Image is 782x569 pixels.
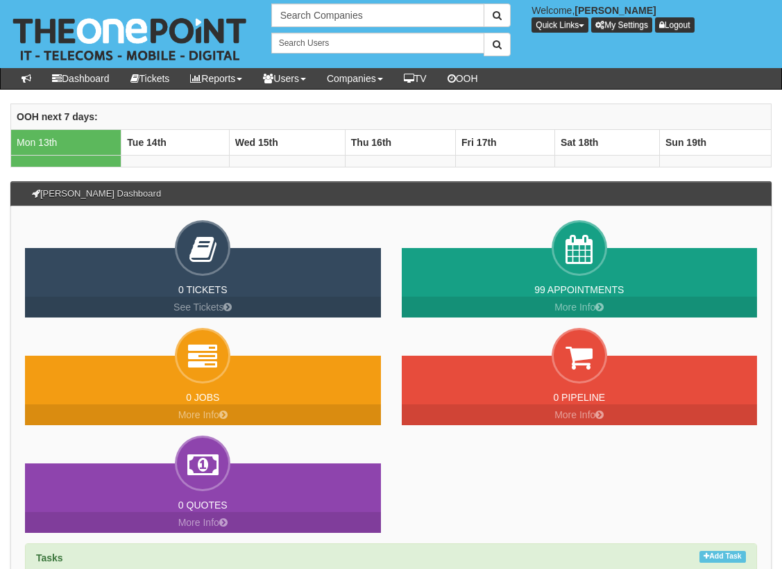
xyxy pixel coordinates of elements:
a: Companies [316,68,393,89]
button: Quick Links [532,17,588,33]
a: 0 Quotes [178,500,228,511]
h3: [PERSON_NAME] Dashboard [25,182,168,206]
a: Dashboard [42,68,120,89]
div: Welcome, [521,3,782,33]
a: Reports [180,68,253,89]
th: Sat 18th [554,130,659,156]
th: Sun 19th [660,130,772,156]
strong: Tasks [36,552,63,563]
a: Tickets [120,68,180,89]
a: More Info [25,512,381,533]
input: Search Users [271,33,485,53]
a: More Info [402,404,758,425]
a: 99 Appointments [534,284,624,295]
a: Users [253,68,316,89]
a: Logout [655,17,695,33]
a: See Tickets [25,297,381,318]
td: Mon 13th [11,130,121,156]
a: TV [393,68,437,89]
b: [PERSON_NAME] [575,5,656,16]
a: OOH [437,68,488,89]
input: Search Companies [271,3,485,27]
a: More Info [402,297,758,318]
a: My Settings [591,17,652,33]
th: OOH next 7 days: [11,104,772,130]
th: Thu 16th [345,130,455,156]
a: Add Task [699,551,746,563]
a: 0 Tickets [178,284,228,295]
a: 0 Pipeline [553,392,605,403]
th: Fri 17th [456,130,555,156]
th: Tue 14th [121,130,229,156]
a: 0 Jobs [186,392,219,403]
a: More Info [25,404,381,425]
th: Wed 15th [229,130,345,156]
